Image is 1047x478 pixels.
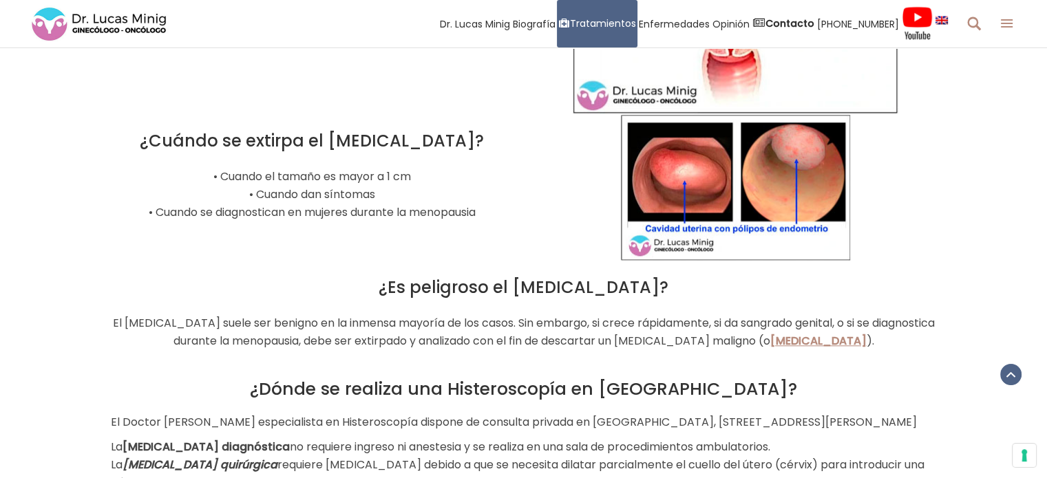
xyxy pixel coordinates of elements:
[513,16,556,32] span: Biografía
[639,16,710,32] span: Enfermedades
[770,333,867,349] a: [MEDICAL_DATA]
[111,128,514,154] h3: ¿Cuándo se extirpa el [MEDICAL_DATA]?
[902,6,933,41] img: Videos Youtube Ginecología
[620,114,851,261] img: Cavidad Uterina con Pólipos Endometrio
[111,379,937,400] h2: ¿Dónde se realiza una Histeroscopía en [GEOGRAPHIC_DATA]?
[1013,444,1036,467] button: Sus preferencias de consentimiento para tecnologías de seguimiento
[570,16,636,32] span: Tratamientos
[817,16,899,32] span: [PHONE_NUMBER]
[111,274,937,301] h3: ¿Es peligroso el [MEDICAL_DATA]?
[765,17,814,30] strong: Contacto
[123,439,290,455] strong: [MEDICAL_DATA] diagnóstica
[111,413,937,431] p: El Doctor [PERSON_NAME] especialista en Histeroscopía dispone de consulta privada en [GEOGRAPHIC_...
[111,314,937,350] p: El [MEDICAL_DATA] suele ser benigno en la inmensa mayoría de los casos. Sin embargo, si crece ráp...
[935,16,948,24] img: language english
[712,16,750,32] span: Opinión
[123,457,277,472] em: [MEDICAL_DATA] quirúrgica
[111,168,514,221] p: • Cuando el tamaño es mayor a 1 cm • Cuando dan síntomas • Cuando se diagnostican en mujeres dura...
[440,16,510,32] span: Dr. Lucas Minig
